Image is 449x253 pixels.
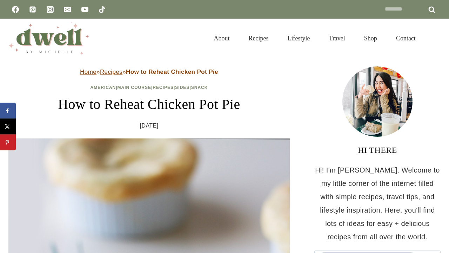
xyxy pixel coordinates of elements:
[239,26,278,51] a: Recipes
[191,85,208,90] a: Snack
[175,85,189,90] a: Sides
[205,26,425,51] nav: Primary Navigation
[153,85,174,90] a: Recipes
[140,121,159,131] time: [DATE]
[429,32,441,44] button: View Search Form
[314,163,441,244] p: Hi! I'm [PERSON_NAME]. Welcome to my little corner of the internet filled with simple recipes, tr...
[278,26,320,51] a: Lifestyle
[78,2,92,17] a: YouTube
[8,94,290,115] h1: How to Reheat Chicken Pot Pie
[205,26,239,51] a: About
[126,69,218,75] strong: How to Reheat Chicken Pot Pie
[8,22,89,54] img: DWELL by michelle
[320,26,355,51] a: Travel
[100,69,122,75] a: Recipes
[26,2,40,17] a: Pinterest
[118,85,151,90] a: Main Course
[60,2,74,17] a: Email
[314,144,441,156] h3: HI THERE
[80,69,96,75] a: Home
[95,2,109,17] a: TikTok
[91,85,208,90] span: | | | |
[91,85,116,90] a: American
[387,26,425,51] a: Contact
[80,69,218,75] span: » »
[8,2,22,17] a: Facebook
[43,2,57,17] a: Instagram
[355,26,387,51] a: Shop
